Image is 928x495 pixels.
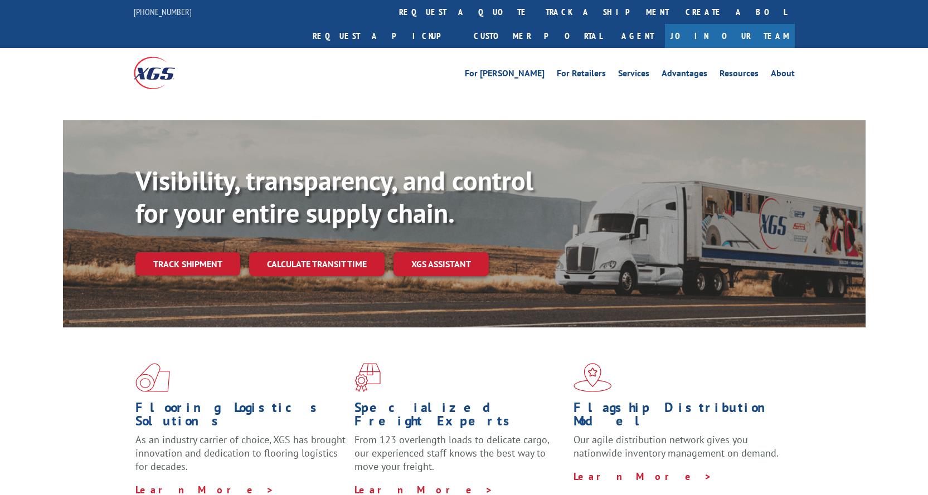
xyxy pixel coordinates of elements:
a: About [771,69,795,81]
span: As an industry carrier of choice, XGS has brought innovation and dedication to flooring logistics... [135,433,346,473]
h1: Flooring Logistics Solutions [135,401,346,433]
a: For [PERSON_NAME] [465,69,545,81]
a: Track shipment [135,252,240,276]
a: Request a pickup [304,24,465,48]
img: xgs-icon-total-supply-chain-intelligence-red [135,363,170,392]
img: xgs-icon-flagship-distribution-model-red [574,363,612,392]
h1: Flagship Distribution Model [574,401,784,433]
span: Our agile distribution network gives you nationwide inventory management on demand. [574,433,779,459]
img: xgs-icon-focused-on-flooring-red [354,363,381,392]
a: For Retailers [557,69,606,81]
a: Customer Portal [465,24,610,48]
a: Calculate transit time [249,252,385,276]
a: Join Our Team [665,24,795,48]
a: Agent [610,24,665,48]
h1: Specialized Freight Experts [354,401,565,433]
p: From 123 overlength loads to delicate cargo, our experienced staff knows the best way to move you... [354,433,565,483]
a: [PHONE_NUMBER] [134,6,192,17]
a: XGS ASSISTANT [393,252,489,276]
b: Visibility, transparency, and control for your entire supply chain. [135,163,533,230]
a: Advantages [662,69,707,81]
a: Learn More > [574,470,712,483]
a: Services [618,69,649,81]
a: Resources [720,69,759,81]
